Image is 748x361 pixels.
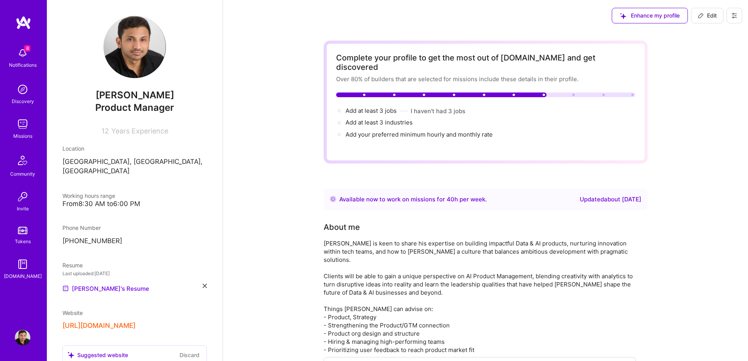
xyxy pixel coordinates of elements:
span: [PERSON_NAME] [62,89,207,101]
span: Add at least 3 jobs [346,107,397,114]
div: About me [324,221,360,233]
span: 40 [447,196,454,203]
p: [GEOGRAPHIC_DATA], [GEOGRAPHIC_DATA], [GEOGRAPHIC_DATA] [62,157,207,176]
span: Product Manager [95,102,174,113]
img: Availability [330,196,336,202]
span: Working hours range [62,192,115,199]
img: Resume [62,285,69,292]
div: Location [62,144,207,153]
span: Add at least 3 industries [346,119,413,126]
img: tokens [18,227,27,234]
button: Edit [691,8,723,23]
div: From 8:30 AM to 6:00 PM [62,200,207,208]
span: 8 [24,45,30,52]
div: Invite [17,205,29,213]
div: [PERSON_NAME] is keen to share his expertise on building impactful Data & AI products, nurturing ... [324,239,636,354]
div: Notifications [9,61,37,69]
span: Years Experience [111,127,168,135]
span: Resume [62,262,83,269]
img: logo [16,16,31,30]
div: Community [10,170,35,178]
button: Enhance my profile [612,8,688,23]
i: icon Close [203,284,207,288]
span: Edit [698,12,717,20]
i: icon SuggestedTeams [68,352,74,358]
div: Over 80% of builders that are selected for missions include these details in their profile. [336,75,635,83]
div: Missions [13,132,32,140]
i: icon SuggestedTeams [620,13,626,19]
img: guide book [15,256,30,272]
img: discovery [15,82,30,97]
span: Enhance my profile [620,12,680,20]
div: Updated about [DATE] [580,195,641,204]
img: Invite [15,189,30,205]
img: User Avatar [15,330,30,345]
img: teamwork [15,116,30,132]
a: [PERSON_NAME]'s Resume [62,284,149,293]
img: bell [15,45,30,61]
span: Phone Number [62,224,101,231]
span: 12 [102,127,109,135]
img: Community [13,151,32,170]
div: Complete your profile to get the most out of [DOMAIN_NAME] and get discovered [336,53,635,72]
div: Last uploaded: [DATE] [62,269,207,277]
div: Tokens [15,237,31,245]
button: [URL][DOMAIN_NAME] [62,322,135,330]
span: Website [62,309,83,316]
button: Discard [177,350,202,359]
div: [DOMAIN_NAME] [4,272,42,280]
span: Add your preferred minimum hourly and monthly rate [346,131,493,138]
img: User Avatar [103,16,166,78]
div: Available now to work on missions for h per week . [339,195,487,204]
a: User Avatar [13,330,32,345]
button: I haven't had 3 jobs [411,107,465,115]
div: Suggested website [68,351,128,359]
div: Discovery [12,97,34,105]
p: [PHONE_NUMBER] [62,237,207,246]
